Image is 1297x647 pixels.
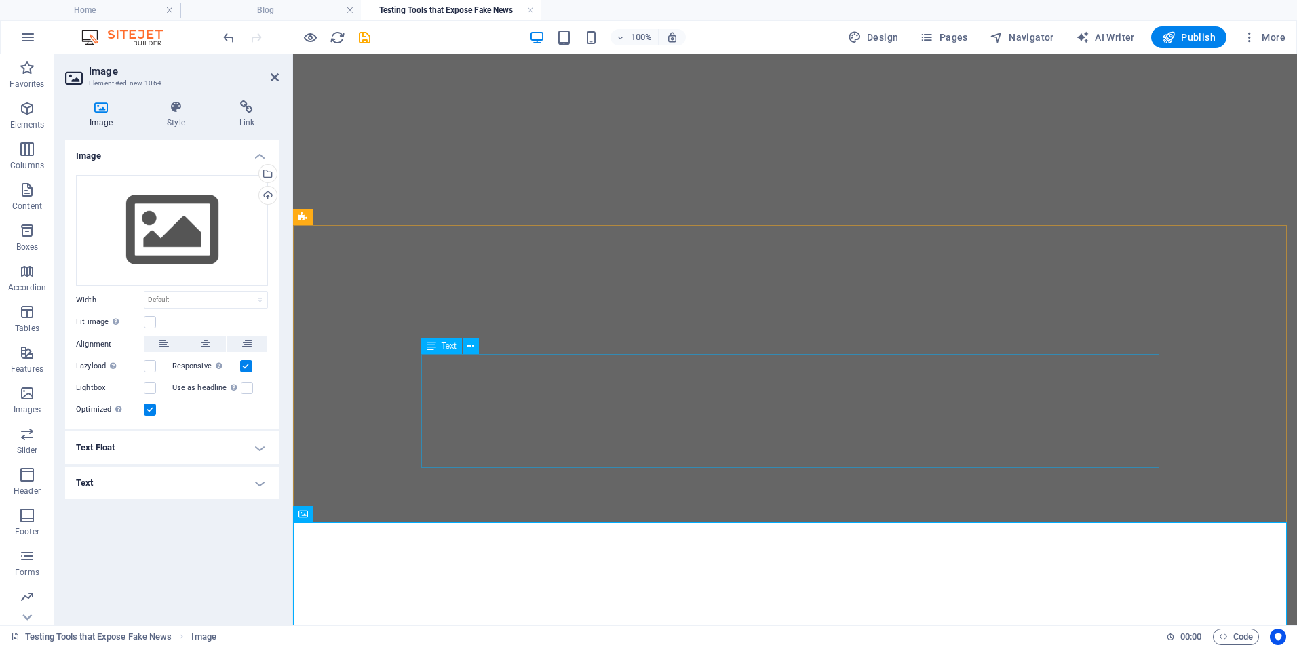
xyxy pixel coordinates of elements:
span: Code [1219,629,1253,645]
span: AI Writer [1076,31,1135,44]
label: Use as headline [172,380,241,396]
i: Save (Ctrl+S) [357,30,372,45]
label: Responsive [172,358,240,374]
button: Usercentrics [1270,629,1286,645]
span: Text [442,342,457,350]
i: Reload page [330,30,345,45]
button: save [356,29,372,45]
h4: Blog [180,3,361,18]
p: Header [14,486,41,496]
p: Content [12,201,42,212]
h6: 100% [631,29,653,45]
button: More [1237,26,1291,48]
button: Code [1213,629,1259,645]
label: Alignment [76,336,144,353]
span: More [1243,31,1285,44]
h4: Image [65,100,142,129]
p: Footer [15,526,39,537]
span: 00 00 [1180,629,1201,645]
nav: breadcrumb [191,629,216,645]
i: On resize automatically adjust zoom level to fit chosen device. [666,31,678,43]
span: Click to select. Double-click to edit [191,629,216,645]
h4: Text Float [65,431,279,464]
h4: Image [65,140,279,164]
img: Editor Logo [78,29,180,45]
p: Accordion [8,282,46,293]
h4: Testing Tools that Expose Fake News [361,3,541,18]
button: AI Writer [1070,26,1140,48]
p: Favorites [9,79,44,90]
label: Lazyload [76,358,144,374]
span: Publish [1162,31,1216,44]
span: Design [848,31,899,44]
span: : [1190,631,1192,642]
label: Width [76,296,144,304]
div: Select files from the file manager, stock photos, or upload file(s) [76,175,268,286]
label: Optimized [76,401,144,418]
button: Publish [1151,26,1226,48]
i: Undo: Add element (Ctrl+Z) [221,30,237,45]
button: reload [329,29,345,45]
p: Slider [17,445,38,456]
p: Elements [10,119,45,130]
p: Boxes [16,241,39,252]
button: 100% [611,29,659,45]
p: Images [14,404,41,415]
h4: Text [65,467,279,499]
h4: Style [142,100,214,129]
h6: Session time [1166,629,1202,645]
span: Pages [920,31,967,44]
h2: Image [89,65,279,77]
p: Tables [15,323,39,334]
p: Marketing [8,608,45,619]
button: Design [843,26,904,48]
h4: Link [215,100,279,129]
label: Fit image [76,314,144,330]
h3: Element #ed-new-1064 [89,77,252,90]
p: Features [11,364,43,374]
button: Pages [914,26,973,48]
a: Click to cancel selection. Double-click to open Pages [11,629,172,645]
p: Forms [15,567,39,578]
button: Navigator [984,26,1060,48]
span: Navigator [990,31,1054,44]
p: Columns [10,160,44,171]
label: Lightbox [76,380,144,396]
div: Design (Ctrl+Alt+Y) [843,26,904,48]
button: undo [220,29,237,45]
